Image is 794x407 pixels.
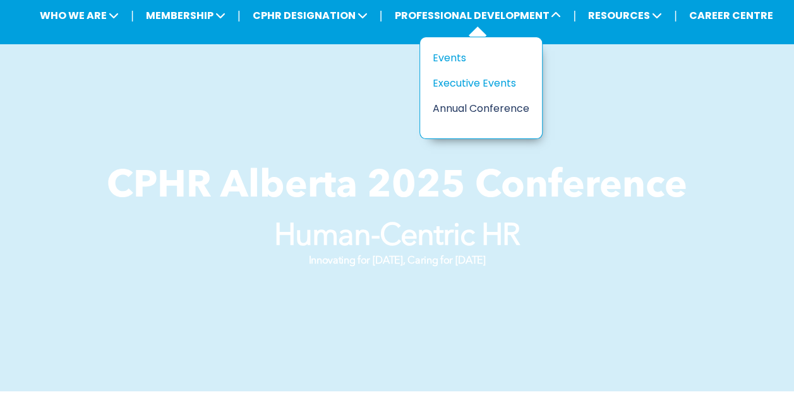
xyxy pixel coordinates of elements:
li: | [131,3,134,28]
a: CAREER CENTRE [685,4,777,27]
li: | [380,3,383,28]
span: PROFESSIONAL DEVELOPMENT [390,4,565,27]
li: | [573,3,576,28]
span: WHO WE ARE [36,4,123,27]
span: MEMBERSHIP [142,4,229,27]
a: Events [433,50,529,66]
div: Annual Conference [433,100,520,116]
div: Events [433,50,520,66]
span: CPHR Alberta 2025 Conference [107,168,687,206]
a: Annual Conference [433,100,529,116]
strong: Human-Centric HR [274,222,520,252]
strong: Innovating for [DATE], Caring for [DATE] [308,256,485,266]
a: Executive Events [433,75,529,91]
div: Executive Events [433,75,520,91]
span: RESOURCES [584,4,666,27]
li: | [674,3,677,28]
li: | [238,3,241,28]
span: CPHR DESIGNATION [249,4,371,27]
